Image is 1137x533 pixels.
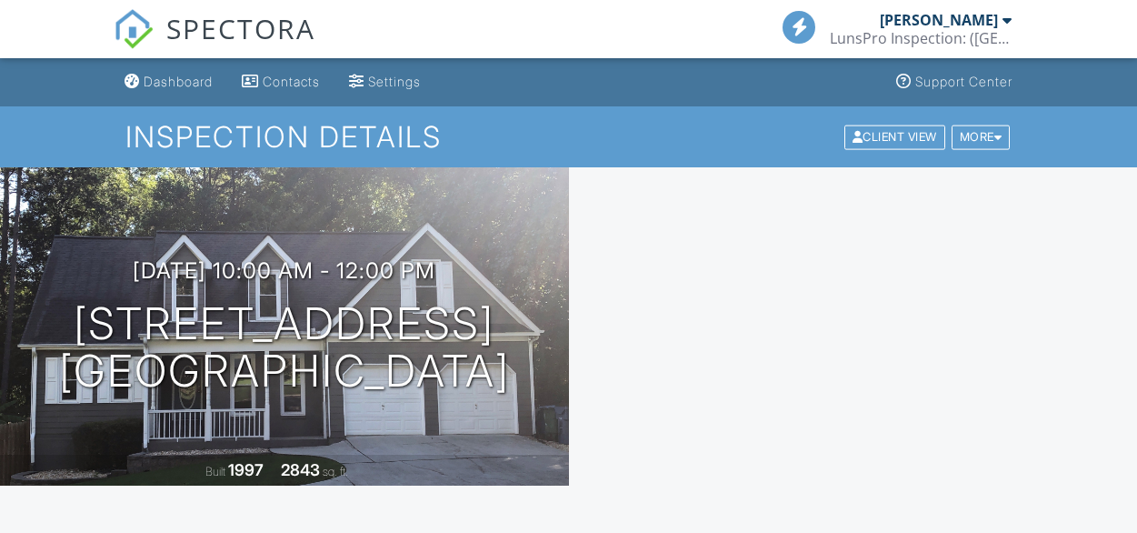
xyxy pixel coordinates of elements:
[880,11,998,29] div: [PERSON_NAME]
[281,460,320,479] div: 2843
[117,65,220,99] a: Dashboard
[915,74,1012,89] div: Support Center
[342,65,428,99] a: Settings
[205,465,225,478] span: Built
[843,129,950,143] a: Client View
[228,460,264,479] div: 1997
[368,74,421,89] div: Settings
[144,74,213,89] div: Dashboard
[844,125,945,149] div: Client View
[133,258,435,283] h3: [DATE] 10:00 am - 12:00 pm
[125,121,1012,153] h1: Inspection Details
[263,74,320,89] div: Contacts
[166,9,315,47] span: SPECTORA
[889,65,1020,99] a: Support Center
[952,125,1011,149] div: More
[114,25,315,63] a: SPECTORA
[323,465,348,478] span: sq. ft.
[830,29,1012,47] div: LunsPro Inspection: (Atlanta)
[59,300,510,397] h1: [STREET_ADDRESS] [GEOGRAPHIC_DATA]
[234,65,327,99] a: Contacts
[114,9,154,49] img: The Best Home Inspection Software - Spectora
